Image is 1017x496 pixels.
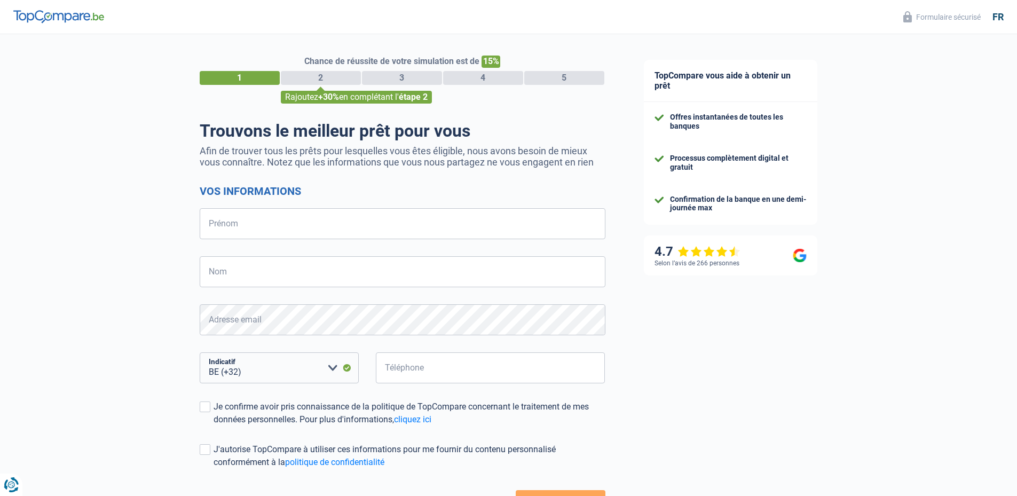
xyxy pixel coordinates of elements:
span: étape 2 [399,92,428,102]
div: Confirmation de la banque en une demi-journée max [670,195,807,213]
h2: Vos informations [200,185,605,198]
div: Selon l’avis de 266 personnes [655,259,739,267]
div: fr [992,11,1004,23]
div: 4.7 [655,244,740,259]
button: Formulaire sécurisé [897,8,987,26]
p: Afin de trouver tous les prêts pour lesquelles vous êtes éligible, nous avons besoin de mieux vou... [200,145,605,168]
input: 401020304 [376,352,605,383]
div: Offres instantanées de toutes les banques [670,113,807,131]
a: politique de confidentialité [285,457,384,467]
div: 5 [524,71,604,85]
h1: Trouvons le meilleur prêt pour vous [200,121,605,141]
div: 3 [362,71,442,85]
div: J'autorise TopCompare à utiliser ces informations pour me fournir du contenu personnalisé conform... [214,443,605,469]
div: 2 [281,71,361,85]
span: 15% [482,56,500,68]
div: Processus complètement digital et gratuit [670,154,807,172]
div: 4 [443,71,523,85]
div: TopCompare vous aide à obtenir un prêt [644,60,817,102]
div: Rajoutez en complétant l' [281,91,432,104]
img: TopCompare Logo [13,10,104,23]
span: +30% [318,92,339,102]
a: cliquez ici [394,414,431,424]
span: Chance de réussite de votre simulation est de [304,56,479,66]
div: 1 [200,71,280,85]
div: Je confirme avoir pris connaissance de la politique de TopCompare concernant le traitement de mes... [214,400,605,426]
